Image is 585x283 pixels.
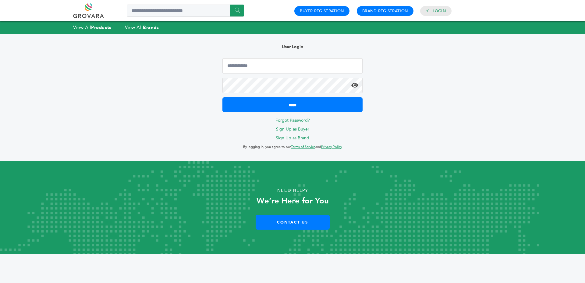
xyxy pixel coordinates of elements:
a: View AllBrands [125,24,159,30]
strong: Products [91,24,111,30]
a: Contact Us [256,215,330,230]
p: By logging in, you agree to our and [222,143,363,151]
a: View AllProducts [73,24,112,30]
strong: Brands [143,24,159,30]
strong: We’re Here for You [257,195,329,206]
input: Password [222,78,363,93]
a: Brand Registration [362,8,408,14]
a: Login [433,8,446,14]
a: Forgot Password? [275,117,310,123]
a: Terms of Service [291,145,315,149]
a: Privacy Policy [321,145,342,149]
input: Search a product or brand... [127,5,244,17]
a: Buyer Registration [300,8,344,14]
input: Email Address [222,58,363,73]
a: Sign Up as Buyer [276,126,309,132]
p: Need Help? [29,186,556,195]
a: Sign Up as Brand [276,135,309,141]
b: User Login [282,44,303,50]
